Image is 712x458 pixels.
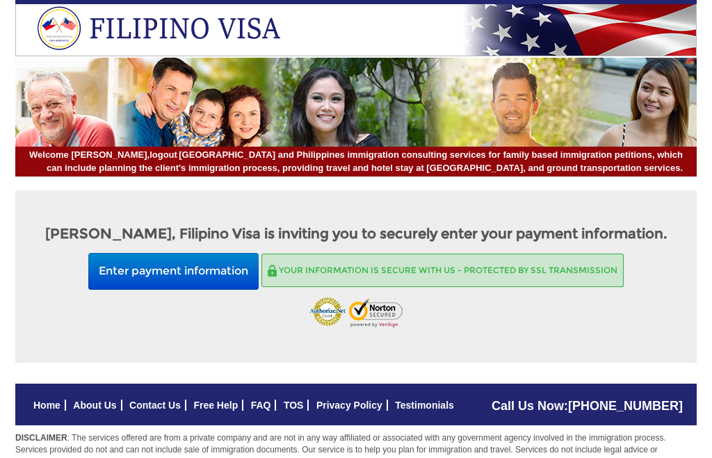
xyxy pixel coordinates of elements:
img: Secure [268,265,277,277]
a: FAQ [251,400,271,411]
strong: [PERSON_NAME], Filipino Visa is inviting you to securely enter your payment information. [45,225,667,242]
img: Authorize [309,297,346,329]
button: Enter payment information [88,253,259,290]
img: Norton Scured [349,298,403,327]
span: Call Us Now: [492,399,683,413]
span: [GEOGRAPHIC_DATA] and Philippines immigration consulting services for family based immigration pe... [29,149,683,174]
a: Home [33,400,60,411]
a: Testimonials [395,400,454,411]
a: [PHONE_NUMBER] [568,399,683,413]
strong: DISCLAIMER [15,433,67,443]
a: Contact Us [129,400,181,411]
a: Privacy Policy [316,400,382,411]
a: TOS [284,400,304,411]
span: Welcome [PERSON_NAME], [29,149,177,162]
a: About Us [73,400,116,411]
a: Free Help [193,400,238,411]
span: Your information is secure with us - Protected by SSL transmission [279,265,617,275]
a: logout [149,149,177,160]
